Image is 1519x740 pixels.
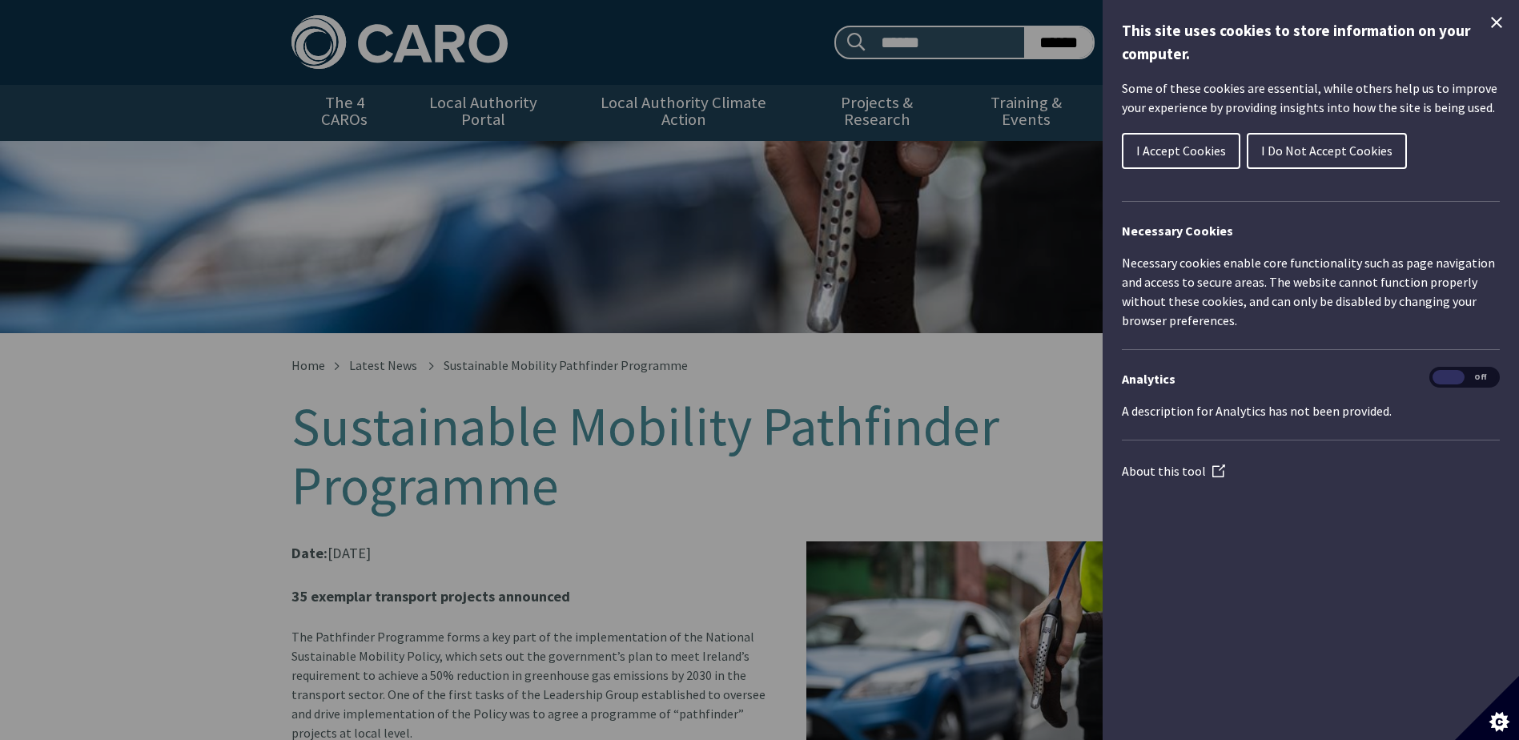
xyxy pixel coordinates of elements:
button: I Do Not Accept Cookies [1247,133,1407,169]
button: Set cookie preferences [1455,676,1519,740]
a: About this tool [1122,463,1225,479]
p: Necessary cookies enable core functionality such as page navigation and access to secure areas. T... [1122,253,1500,330]
span: Off [1465,370,1497,385]
span: On [1433,370,1465,385]
button: I Accept Cookies [1122,133,1240,169]
span: I Do Not Accept Cookies [1261,143,1392,159]
h2: Necessary Cookies [1122,221,1500,240]
button: Close Cookie Control [1487,13,1506,32]
h3: Analytics [1122,369,1500,388]
p: Some of these cookies are essential, while others help us to improve your experience by providing... [1122,78,1500,117]
p: A description for Analytics has not been provided. [1122,401,1500,420]
span: I Accept Cookies [1136,143,1226,159]
h1: This site uses cookies to store information on your computer. [1122,19,1500,66]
